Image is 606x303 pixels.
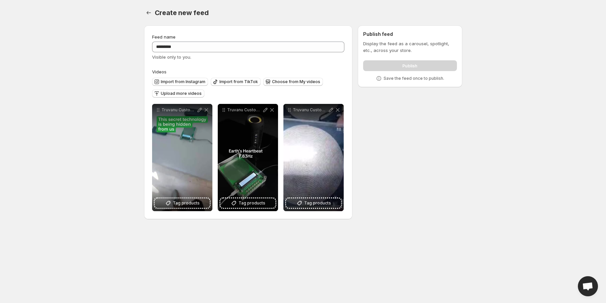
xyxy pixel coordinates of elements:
[239,200,265,206] span: Tag products
[283,104,344,211] div: Truvanu Customize Truvanu Shopify 6Tag products
[272,79,320,84] span: Choose from My videos
[578,276,598,296] div: Open chat
[363,31,457,38] h2: Publish feed
[155,9,209,17] span: Create new feed
[220,198,275,208] button: Tag products
[293,107,328,113] p: Truvanu Customize Truvanu Shopify 6
[286,198,341,208] button: Tag products
[144,8,153,17] button: Settings
[384,76,444,81] p: Save the feed once to publish.
[218,104,278,211] div: Truvanu Customize Truvanu Shopify 7Tag products
[152,78,208,86] button: Import from Instagram
[219,79,258,84] span: Import from TikTok
[363,40,457,54] p: Display the feed as a carousel, spotlight, etc., across your store.
[173,200,200,206] span: Tag products
[155,198,210,208] button: Tag products
[152,89,204,98] button: Upload more videos
[152,69,166,74] span: Videos
[161,79,205,84] span: Import from Instagram
[152,54,191,60] span: Visible only to you.
[227,107,262,113] p: Truvanu Customize Truvanu Shopify 7
[161,107,196,113] p: Truvanu Customize Truvanu Shopify 8
[211,78,261,86] button: Import from TikTok
[263,78,323,86] button: Choose from My videos
[152,34,176,40] span: Feed name
[161,91,202,96] span: Upload more videos
[152,104,212,211] div: Truvanu Customize Truvanu Shopify 8Tag products
[304,200,331,206] span: Tag products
